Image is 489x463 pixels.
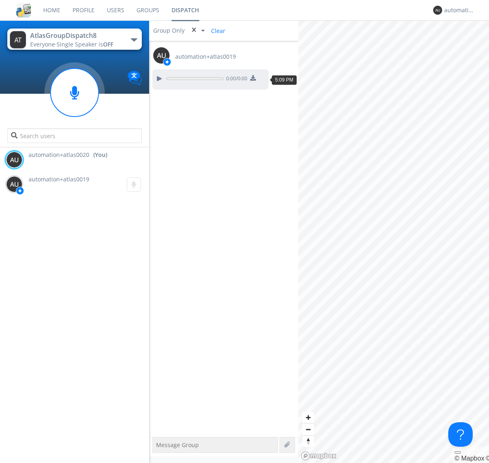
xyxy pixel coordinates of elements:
[175,53,236,61] span: automation+atlas0019
[206,24,229,37] span: Clear
[7,29,141,50] button: AtlasGroupDispatch8Everyone·Single Speaker isOFF
[93,151,107,159] div: (You)
[30,31,122,40] div: AtlasGroupDispatch8
[302,424,314,435] span: Zoom out
[302,412,314,423] button: Zoom in
[433,6,442,15] img: 373638.png
[444,6,475,14] div: automation+atlas0020
[6,176,22,192] img: 373638.png
[128,71,142,85] img: Translation enabled
[454,455,484,462] a: Mapbox
[201,30,205,32] img: caret-down-sm.svg
[16,3,31,18] img: cddb5a64eb264b2086981ab96f4c1ba7
[10,31,26,49] img: 373638.png
[223,75,247,84] span: 0:00 / 0:00
[7,128,141,143] input: Search users
[448,422,473,447] iframe: Toggle Customer Support
[301,451,337,461] a: Mapbox logo
[57,40,113,48] span: Single Speaker is
[153,26,186,35] div: Group Only
[302,423,314,435] button: Zoom out
[275,77,293,83] span: 5:09 PM
[153,47,170,64] img: 373638.png
[454,451,461,454] button: Toggle attribution
[29,151,89,159] span: automation+atlas0020
[250,75,256,81] img: download media button
[302,435,314,447] button: Reset bearing to north
[6,152,22,168] img: 373638.png
[30,40,122,49] div: Everyone ·
[29,175,89,183] span: automation+atlas0019
[103,40,113,48] span: OFF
